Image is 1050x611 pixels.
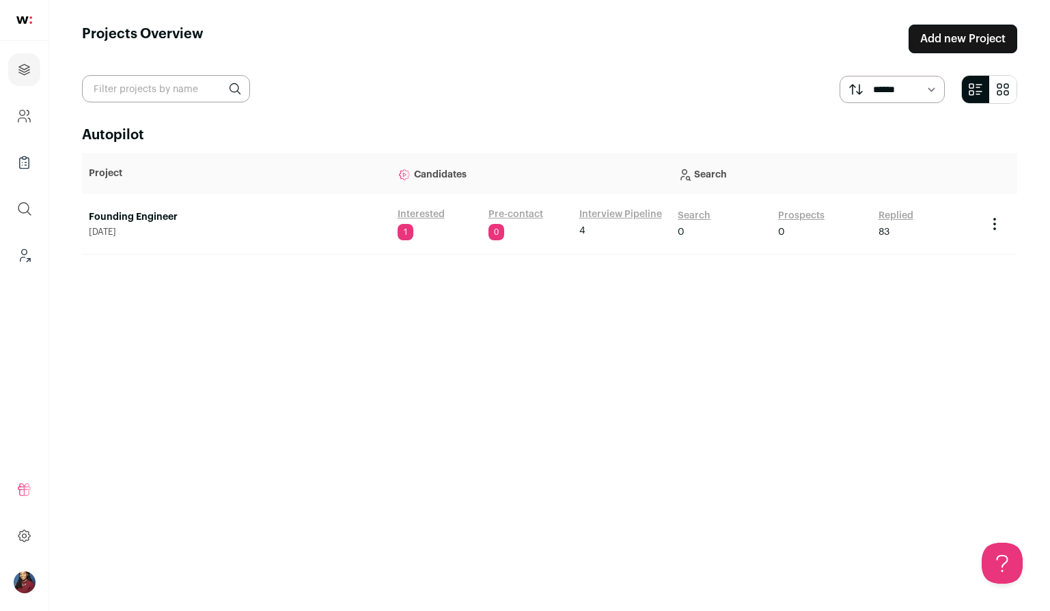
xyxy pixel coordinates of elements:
[879,225,889,239] span: 83
[678,160,973,187] p: Search
[16,16,32,24] img: wellfound-shorthand-0d5821cbd27db2630d0214b213865d53afaa358527fdda9d0ea32b1df1b89c2c.svg
[14,571,36,593] img: 10010497-medium_jpg
[879,209,913,223] a: Replied
[82,126,1017,145] h2: Autopilot
[89,167,384,180] p: Project
[398,208,445,221] a: Interested
[82,25,204,53] h1: Projects Overview
[982,543,1023,584] iframe: Toggle Customer Support
[678,225,685,239] span: 0
[8,146,40,179] a: Company Lists
[8,53,40,86] a: Projects
[488,208,543,221] a: Pre-contact
[678,209,710,223] a: Search
[488,224,504,240] span: 0
[778,225,785,239] span: 0
[8,100,40,132] a: Company and ATS Settings
[579,208,662,221] a: Interview Pipeline
[778,209,825,223] a: Prospects
[82,75,250,102] input: Filter projects by name
[579,224,585,238] span: 4
[909,25,1017,53] a: Add new Project
[398,224,413,240] span: 1
[89,210,384,224] a: Founding Engineer
[14,571,36,593] button: Open dropdown
[986,216,1003,232] button: Project Actions
[8,239,40,272] a: Leads (Backoffice)
[89,227,384,238] span: [DATE]
[398,160,665,187] p: Candidates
